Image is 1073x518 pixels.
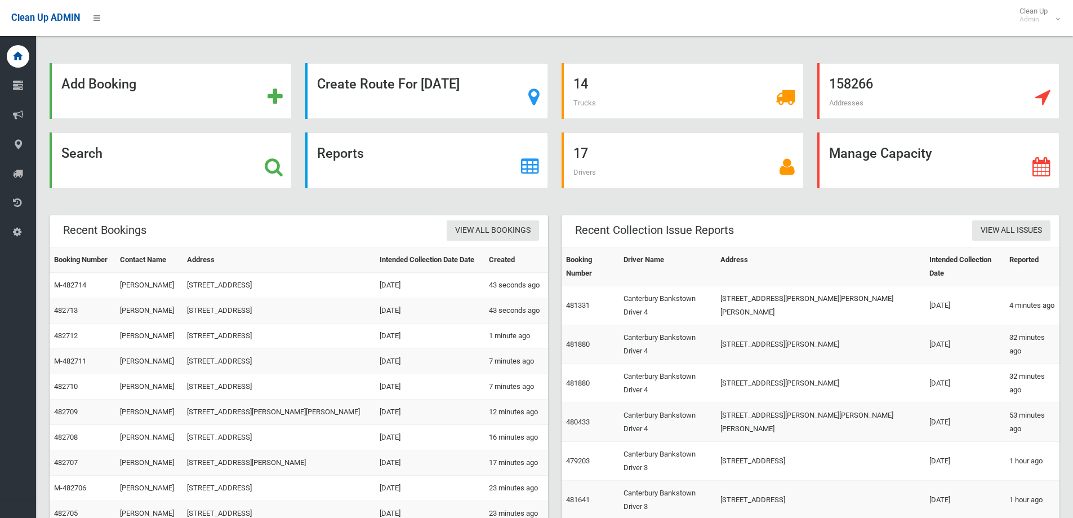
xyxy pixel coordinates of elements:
td: [PERSON_NAME] [115,425,182,450]
td: [STREET_ADDRESS][PERSON_NAME] [182,450,375,476]
th: Booking Number [50,247,115,273]
strong: Manage Capacity [829,145,932,161]
td: [DATE] [375,374,485,400]
td: 1 hour ago [1005,442,1059,481]
a: 481880 [566,340,590,348]
td: 7 minutes ago [484,374,547,400]
td: [DATE] [925,286,1004,325]
td: Canterbury Bankstown Driver 4 [619,364,716,403]
td: [PERSON_NAME] [115,400,182,425]
td: [DATE] [375,400,485,425]
td: [STREET_ADDRESS] [182,476,375,501]
th: Created [484,247,547,273]
header: Recent Collection Issue Reports [562,219,747,241]
td: [STREET_ADDRESS] [182,298,375,324]
td: [PERSON_NAME] [115,450,182,476]
a: View All Issues [972,220,1050,241]
th: Address [716,247,925,286]
td: [DATE] [375,425,485,450]
a: 482707 [54,458,78,467]
td: [DATE] [925,325,1004,364]
a: 482713 [54,306,78,315]
td: [STREET_ADDRESS] [716,442,925,481]
a: 481331 [566,301,590,309]
td: 43 seconds ago [484,298,547,324]
th: Contact Name [115,247,182,273]
a: 481880 [566,379,590,387]
th: Intended Collection Date Date [375,247,485,273]
span: Addresses [829,99,863,107]
td: [STREET_ADDRESS] [182,425,375,450]
td: 32 minutes ago [1005,364,1059,403]
td: [PERSON_NAME] [115,349,182,374]
th: Driver Name [619,247,716,286]
span: Drivers [573,168,596,176]
a: View All Bookings [447,220,539,241]
td: 53 minutes ago [1005,403,1059,442]
a: Manage Capacity [817,132,1059,188]
td: [PERSON_NAME] [115,298,182,324]
td: Canterbury Bankstown Driver 4 [619,286,716,325]
strong: 17 [573,145,588,161]
strong: Search [61,145,103,161]
td: [DATE] [375,476,485,501]
th: Booking Number [562,247,620,286]
a: M-482706 [54,484,86,492]
td: 43 seconds ago [484,273,547,298]
td: [STREET_ADDRESS][PERSON_NAME][PERSON_NAME] [182,400,375,425]
td: Canterbury Bankstown Driver 3 [619,442,716,481]
a: 17 Drivers [562,132,804,188]
td: 1 minute ago [484,324,547,349]
td: [DATE] [925,403,1004,442]
td: [DATE] [925,442,1004,481]
td: [STREET_ADDRESS] [182,374,375,400]
strong: 14 [573,76,588,92]
td: 23 minutes ago [484,476,547,501]
a: M-482714 [54,281,86,289]
a: 14 Trucks [562,63,804,119]
td: [PERSON_NAME] [115,324,182,349]
td: [PERSON_NAME] [115,374,182,400]
strong: 158266 [829,76,873,92]
th: Address [182,247,375,273]
td: Canterbury Bankstown Driver 4 [619,325,716,364]
span: Clean Up [1014,7,1059,24]
td: [PERSON_NAME] [115,476,182,501]
a: Create Route For [DATE] [305,63,547,119]
a: 479203 [566,457,590,465]
td: [DATE] [375,349,485,374]
td: [DATE] [375,298,485,324]
td: [DATE] [375,273,485,298]
td: [STREET_ADDRESS] [182,349,375,374]
td: [STREET_ADDRESS] [182,324,375,349]
td: Canterbury Bankstown Driver 4 [619,403,716,442]
strong: Reports [317,145,364,161]
strong: Add Booking [61,76,136,92]
td: 12 minutes ago [484,400,547,425]
td: [STREET_ADDRESS][PERSON_NAME][PERSON_NAME][PERSON_NAME] [716,403,925,442]
td: [STREET_ADDRESS][PERSON_NAME] [716,325,925,364]
a: Add Booking [50,63,292,119]
span: Clean Up ADMIN [11,12,80,23]
td: [PERSON_NAME] [115,273,182,298]
th: Intended Collection Date [925,247,1004,286]
a: 482708 [54,433,78,441]
td: 16 minutes ago [484,425,547,450]
a: 482705 [54,509,78,517]
a: 481641 [566,495,590,504]
th: Reported [1005,247,1059,286]
td: [DATE] [925,364,1004,403]
a: M-482711 [54,357,86,365]
span: Trucks [573,99,596,107]
a: Reports [305,132,547,188]
td: 7 minutes ago [484,349,547,374]
td: [STREET_ADDRESS][PERSON_NAME] [716,364,925,403]
td: 4 minutes ago [1005,286,1059,325]
td: 32 minutes ago [1005,325,1059,364]
small: Admin [1019,15,1048,24]
td: [DATE] [375,450,485,476]
a: 482712 [54,331,78,340]
strong: Create Route For [DATE] [317,76,460,92]
a: 482710 [54,382,78,391]
td: [STREET_ADDRESS] [182,273,375,298]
